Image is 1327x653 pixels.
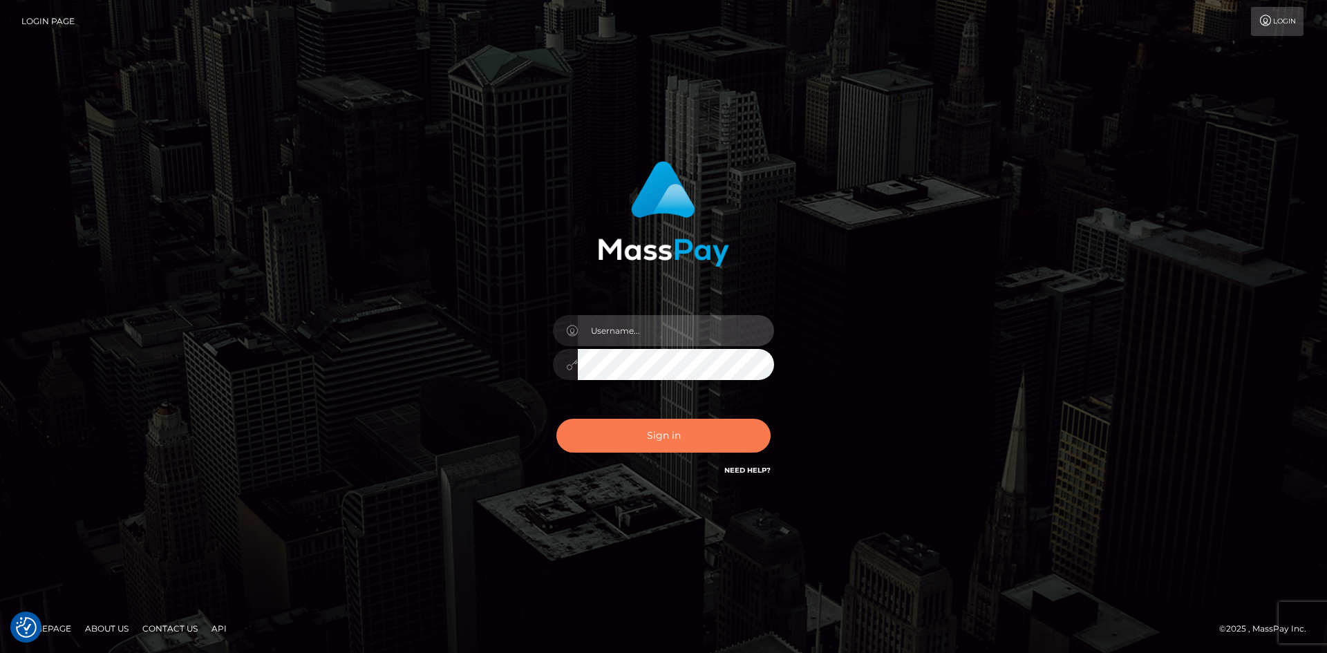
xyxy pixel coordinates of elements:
[79,618,134,639] a: About Us
[206,618,232,639] a: API
[16,617,37,638] img: Revisit consent button
[21,7,75,36] a: Login Page
[1251,7,1304,36] a: Login
[137,618,203,639] a: Contact Us
[598,161,729,267] img: MassPay Login
[556,419,771,453] button: Sign in
[578,315,774,346] input: Username...
[16,617,37,638] button: Consent Preferences
[15,618,77,639] a: Homepage
[1219,621,1317,636] div: © 2025 , MassPay Inc.
[724,466,771,475] a: Need Help?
